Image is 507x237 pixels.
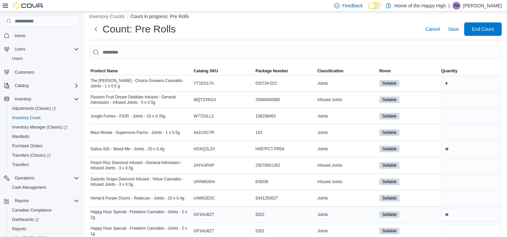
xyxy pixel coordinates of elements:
[194,228,214,234] span: GF3AU8Z7
[379,162,400,169] span: Sellable
[90,209,191,220] span: Happy Hour Special - Freedom Cannabis - Joints - 2 x 1g
[12,56,22,61] span: Users
[379,96,400,103] span: Sellable
[440,67,502,75] button: Quantity
[9,133,32,141] a: Manifests
[12,174,37,182] button: Operations
[317,97,342,102] span: Infused Joints
[7,224,82,234] button: Reports
[90,160,191,171] span: Peach Rizz Diamond Infused - General Admission - Infused Joints - 3 x 0.5g
[9,114,43,122] a: Inventory Count
[90,78,191,89] span: The [PERSON_NAME] - Choice Growers Cannabis - Joints - 1 x 0.5 g
[7,151,82,160] a: Transfers (Classic)
[316,67,378,75] button: Classification
[15,175,35,181] span: Operations
[382,113,397,119] span: Sellable
[425,26,440,32] span: Cancel
[194,81,214,86] span: YT1EN17A
[15,33,25,38] span: Home
[12,174,79,182] span: Operations
[12,45,79,53] span: Users
[379,178,400,185] span: Sellable
[382,228,397,234] span: Sellable
[12,226,26,232] span: Reports
[12,153,51,158] span: Transfers (Classic)
[382,212,397,218] span: Sellable
[12,45,28,53] button: Users
[12,106,56,111] span: Adjustments (Classic)
[317,68,343,74] span: Classification
[194,68,218,74] span: Catalog SKU
[12,162,29,167] span: Transfers
[9,123,79,131] span: Inventory Manager (Classic)
[1,196,82,206] button: Reports
[1,45,82,54] button: Users
[12,115,41,121] span: Inventory Count
[194,195,215,201] span: U4W02E0C
[9,142,79,150] span: Purchase Orders
[9,161,79,169] span: Transfers
[379,68,391,74] span: Room
[317,130,328,135] span: Joints
[379,228,400,234] span: Sellable
[254,161,316,169] div: 25070001282
[194,212,214,217] span: GF3AU8Z7
[1,81,82,90] button: Catalog
[441,68,457,74] span: Quantity
[7,215,82,224] a: Dashboards
[12,32,28,40] a: Home
[9,151,79,159] span: Transfers (Classic)
[368,2,382,9] input: Dark Mode
[382,195,397,201] span: Sellable
[317,113,328,119] span: Joints
[317,81,328,86] span: Joints
[7,206,82,215] button: Canadian Compliance
[463,2,502,10] p: [PERSON_NAME]
[423,22,443,36] button: Cancel
[89,46,502,59] input: This is a search bar. After typing your query, hit enter to filter the results lower in the page.
[254,145,316,153] div: H097PCT-PR04
[12,197,79,205] span: Reports
[15,83,28,88] span: Catalog
[379,129,400,136] span: Sellable
[379,113,400,120] span: Sellable
[89,13,502,21] nav: An example of EuiBreadcrumbs
[7,141,82,151] button: Purchase Orders
[12,68,79,76] span: Customers
[103,22,176,36] h1: Count: Pre Rolls
[448,2,450,10] p: |
[90,68,118,74] span: Product Name
[382,130,397,136] span: Sellable
[448,26,459,32] span: Save
[452,2,460,10] div: Jacki Willier
[254,227,316,235] div: 5251
[12,125,67,130] span: Inventory Manager (Classic)
[254,112,316,120] div: 158258063
[1,67,82,77] button: Customers
[254,96,316,104] div: 25060000895
[9,183,49,191] a: Cash Management
[9,225,79,233] span: Reports
[453,2,459,10] span: JW
[12,95,34,103] button: Inventory
[90,195,184,201] span: Hemp'd Purple Churro - Redecan - Joints - 10 x 0.4g
[317,228,328,234] span: Joints
[368,9,369,10] span: Dark Mode
[194,97,216,102] span: MQTZVKG3
[317,179,342,184] span: Infused Joints
[1,94,82,104] button: Inventory
[7,123,82,132] a: Inventory Manager (Classic)
[394,2,446,10] p: Home of the Happy High
[9,151,53,159] a: Transfers (Classic)
[9,123,70,131] a: Inventory Manager (Classic)
[194,113,214,119] span: W77ZXLL2
[255,68,288,74] span: Package Number
[379,146,400,152] span: Sellable
[254,211,316,219] div: 5022
[12,95,79,103] span: Inventory
[194,146,215,152] span: HGXQ2LZX
[254,178,316,186] div: EI0038
[254,194,316,202] div: 9341250627
[15,70,34,75] span: Customers
[382,162,397,168] span: Sellable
